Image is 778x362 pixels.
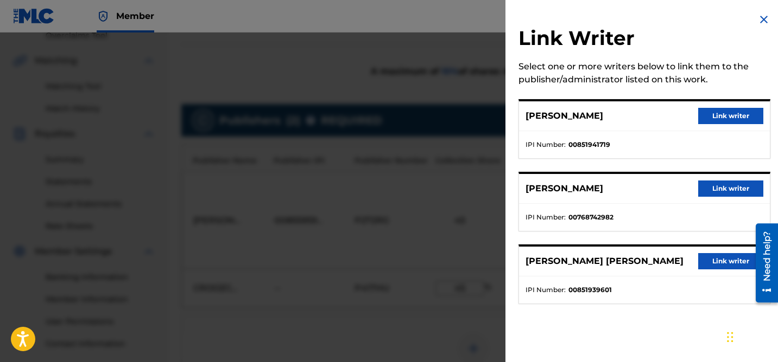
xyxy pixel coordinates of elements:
[568,285,612,295] strong: 00851939601
[97,10,110,23] img: Top Rightsholder
[526,212,566,222] span: IPI Number :
[518,26,770,54] h2: Link Writer
[526,285,566,295] span: IPI Number :
[698,180,763,197] button: Link writer
[748,219,778,307] iframe: Resource Center
[727,321,733,353] div: Drag
[526,140,566,150] span: IPI Number :
[526,255,684,268] p: [PERSON_NAME] [PERSON_NAME]
[724,310,778,362] iframe: Chat Widget
[698,253,763,269] button: Link writer
[526,182,603,195] p: [PERSON_NAME]
[116,10,154,22] span: Member
[698,108,763,124] button: Link writer
[13,8,55,24] img: MLC Logo
[568,212,613,222] strong: 00768742982
[568,140,610,150] strong: 00851941719
[518,60,770,86] div: Select one or more writers below to link them to the publisher/administrator listed on this work.
[526,109,603,122] p: [PERSON_NAME]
